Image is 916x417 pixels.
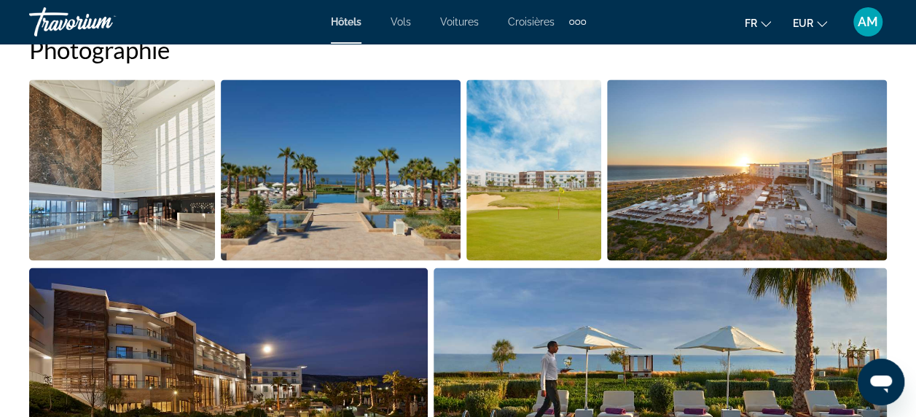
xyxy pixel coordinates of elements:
span: fr [745,17,757,29]
button: User Menu [849,7,887,37]
span: AM [858,15,878,29]
button: Extra navigation items [569,10,586,34]
a: Croisières [508,16,555,28]
button: Open full-screen image slider [466,79,601,261]
a: Travorium [29,3,175,41]
button: Open full-screen image slider [221,79,461,261]
span: EUR [793,17,813,29]
button: Change language [745,12,771,34]
a: Voitures [440,16,479,28]
button: Open full-screen image slider [29,79,215,261]
button: Open full-screen image slider [607,79,888,261]
h2: Photographie [29,35,887,64]
iframe: Bouton de lancement de la fenêtre de messagerie [858,359,904,405]
button: Change currency [793,12,827,34]
a: Hôtels [331,16,361,28]
a: Vols [391,16,411,28]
